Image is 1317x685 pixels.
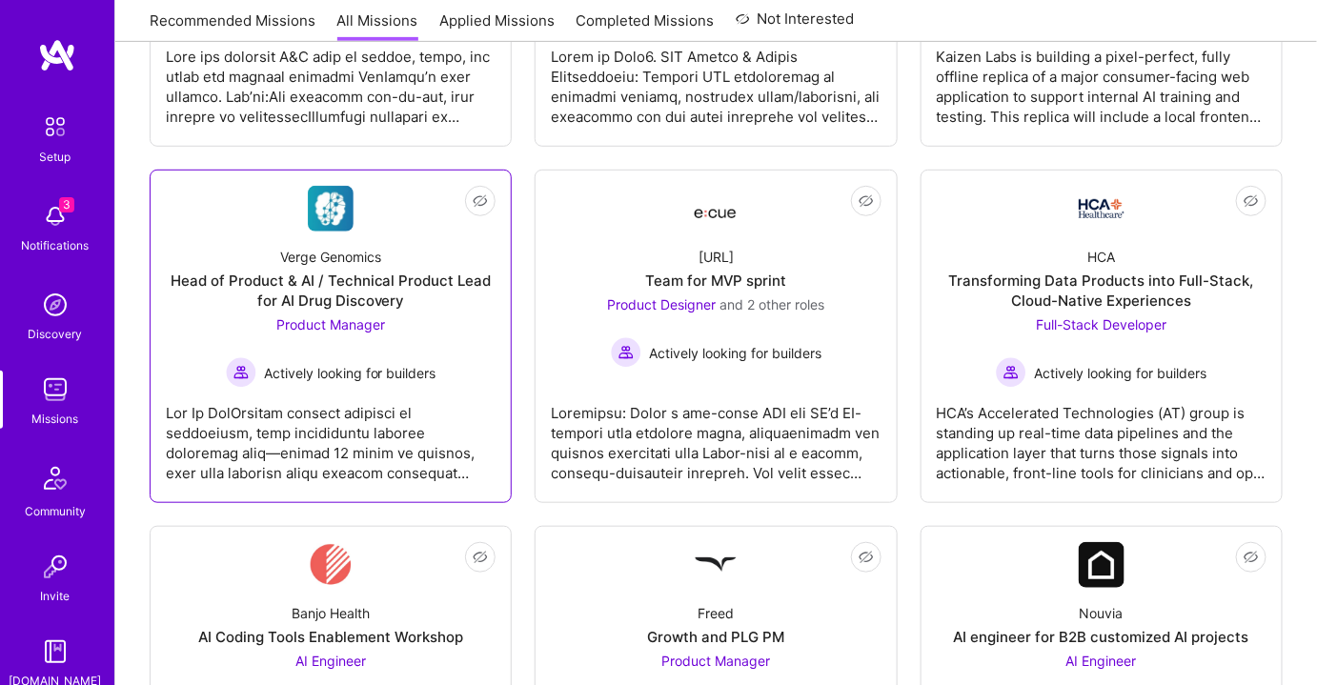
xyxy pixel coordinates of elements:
[607,296,716,312] span: Product Designer
[38,38,76,72] img: logo
[649,343,821,363] span: Actively looking for builders
[166,271,496,311] div: Head of Product & AI / Technical Product Lead for AI Drug Discovery
[264,363,436,383] span: Actively looking for builders
[719,296,824,312] span: and 2 other roles
[693,542,739,588] img: Company Logo
[693,191,739,226] img: Company Logo
[35,107,75,147] img: setup
[337,10,418,42] a: All Missions
[226,357,256,388] img: Actively looking for builders
[150,10,315,42] a: Recommended Missions
[59,197,74,212] span: 3
[32,455,78,501] img: Community
[859,193,874,209] i: icon EyeClosed
[937,388,1266,483] div: HCA’s Accelerated Technologies (AT) group is standing up real-time data pipelines and the applica...
[736,8,855,42] a: Not Interested
[937,31,1266,127] div: Kaizen Labs is building a pixel-perfect, fully offline replica of a major consumer-facing web app...
[1066,653,1137,669] span: AI Engineer
[611,337,641,368] img: Actively looking for builders
[473,550,488,565] i: icon EyeClosed
[1080,603,1124,623] div: Nouvia
[1079,199,1125,218] img: Company Logo
[996,357,1026,388] img: Actively looking for builders
[699,247,734,267] div: [URL]
[439,10,555,42] a: Applied Missions
[647,627,784,647] div: Growth and PLG PM
[25,501,86,521] div: Community
[577,10,715,42] a: Completed Missions
[551,388,881,483] div: Loremipsu: Dolor s ame-conse ADI eli SE’d EI-tempori utla etdolore magna, aliquaenimadm ven quisn...
[292,603,370,623] div: Banjo Health
[937,271,1266,311] div: Transforming Data Products into Full-Stack, Cloud-Native Experiences
[36,371,74,409] img: teamwork
[32,409,79,429] div: Missions
[1087,247,1115,267] div: HCA
[1034,363,1206,383] span: Actively looking for builders
[551,31,881,127] div: Lorem ip Dolo6. SIT Ametco & Adipis Elitseddoeiu: Tempori UTL etdoloremag al enimadmi veniamq, no...
[41,586,71,606] div: Invite
[36,286,74,324] img: discovery
[954,627,1249,647] div: AI engineer for B2B customized AI projects
[36,548,74,586] img: Invite
[36,197,74,235] img: bell
[551,186,881,487] a: Company Logo[URL]Team for MVP sprintProduct Designer and 2 other rolesActively looking for builde...
[645,271,786,291] div: Team for MVP sprint
[29,324,83,344] div: Discovery
[36,633,74,671] img: guide book
[1244,550,1259,565] i: icon EyeClosed
[166,186,496,487] a: Company LogoVerge GenomicsHead of Product & AI / Technical Product Lead for AI Drug DiscoveryProd...
[1079,542,1125,588] img: Company Logo
[308,186,354,232] img: Company Logo
[166,31,496,127] div: Lore ips dolorsit A&C adip el seddoe, tempo, inc utlab etd magnaal enimadmi VenIamqu’n exer ullam...
[22,235,90,255] div: Notifications
[1036,316,1166,332] span: Full-Stack Developer
[166,388,496,483] div: Lor Ip DolOrsitam consect adipisci el seddoeiusm, temp incididuntu laboree doloremag aliq—enimad ...
[473,193,488,209] i: icon EyeClosed
[276,316,385,332] span: Product Manager
[698,603,734,623] div: Freed
[1244,193,1259,209] i: icon EyeClosed
[310,542,352,588] img: Company Logo
[661,653,770,669] span: Product Manager
[295,653,366,669] span: AI Engineer
[937,186,1266,487] a: Company LogoHCATransforming Data Products into Full-Stack, Cloud-Native ExperiencesFull-Stack Dev...
[859,550,874,565] i: icon EyeClosed
[198,627,463,647] div: AI Coding Tools Enablement Workshop
[280,247,381,267] div: Verge Genomics
[40,147,71,167] div: Setup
